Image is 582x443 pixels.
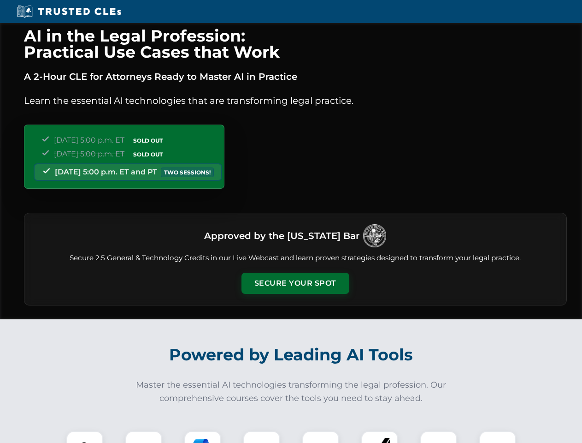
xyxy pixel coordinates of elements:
h2: Powered by Leading AI Tools [36,339,547,371]
img: Trusted CLEs [14,5,124,18]
span: SOLD OUT [130,150,166,159]
h3: Approved by the [US_STATE] Bar [204,227,359,244]
span: SOLD OUT [130,136,166,145]
p: Learn the essential AI technologies that are transforming legal practice. [24,93,567,108]
p: Secure 2.5 General & Technology Credits in our Live Webcast and learn proven strategies designed ... [35,253,555,263]
p: A 2-Hour CLE for Attorneys Ready to Master AI in Practice [24,69,567,84]
span: [DATE] 5:00 p.m. ET [54,150,124,158]
span: [DATE] 5:00 p.m. ET [54,136,124,144]
p: Master the essential AI technologies transforming the legal profession. Our comprehensive courses... [130,378,453,405]
h1: AI in the Legal Profession: Practical Use Cases that Work [24,28,567,60]
button: Secure Your Spot [241,273,349,294]
img: Logo [363,224,386,247]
